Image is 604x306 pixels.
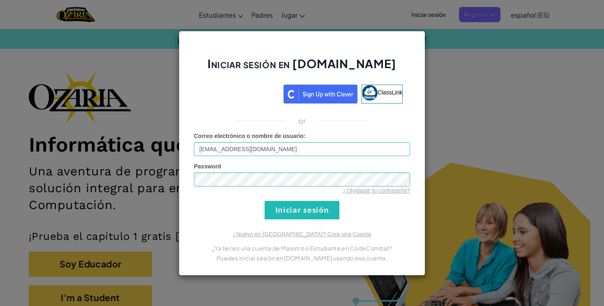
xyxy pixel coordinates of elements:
[194,133,304,139] span: Correo electrónico o nombre de usuario
[194,253,410,263] p: Puedes iniciar sesión en [DOMAIN_NAME] usando esa cuenta.
[284,85,357,104] img: clever_sso_button@2x.png
[362,85,378,101] img: classlink-logo-small.png
[233,231,371,237] a: ¿Nuevo en [GEOGRAPHIC_DATA]? Crea una Cuenta
[194,132,306,140] label: :
[343,187,410,194] a: ¿Olvidaste tu contraseña?
[265,201,339,219] input: Iniciar sesión
[197,84,284,102] iframe: Botón de Acceder con Google
[378,89,403,95] span: ClassLink
[194,56,410,80] h2: Iniciar sesión en [DOMAIN_NAME]
[194,163,221,170] span: Password
[298,116,306,126] p: or
[194,243,410,253] p: ¿Ya tienes una cuenta de Maestro o Estudiante en CodeCombat?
